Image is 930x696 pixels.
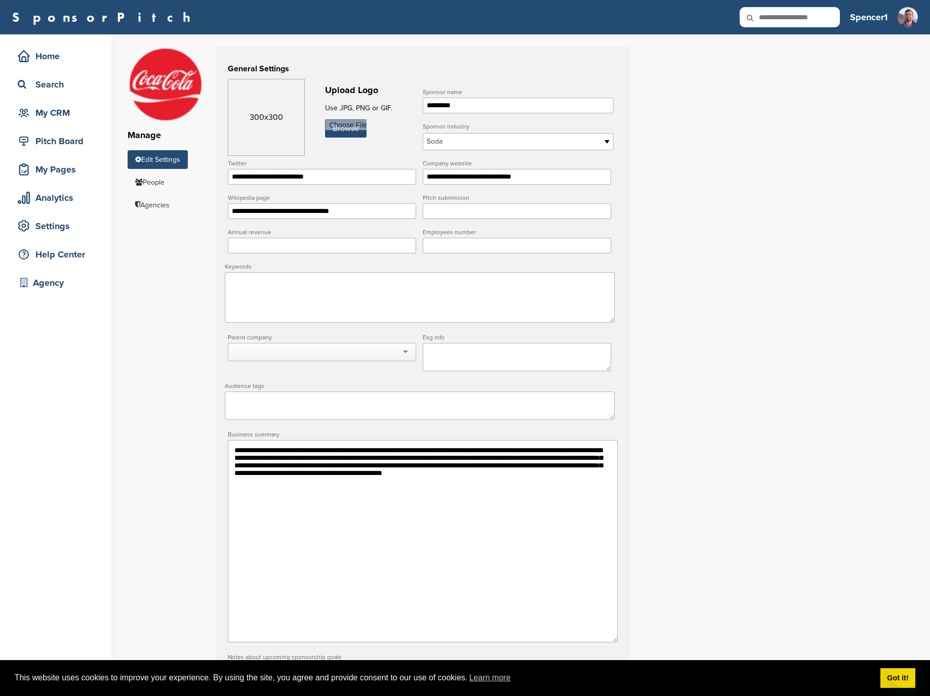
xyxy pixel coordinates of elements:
label: Sponsor industry [423,123,614,129]
span: Soda [427,136,596,148]
h2: Upload Logo [325,83,419,97]
a: Edit Settings [128,150,188,169]
div: Browse [325,119,367,138]
img: 451ddf96e958c635948cd88c29892565 [128,47,204,122]
label: Pitch submission [423,195,611,201]
a: Home [10,45,101,68]
a: Agency [10,271,101,294]
label: Audience tags [225,383,615,389]
a: Agencies [128,196,177,214]
label: Annual revenue [228,229,416,235]
p: Use JPG, PNG or GIF. [325,102,419,114]
iframe: Button to launch messaging window [889,656,922,688]
h3: General Settings [228,63,618,75]
label: Esg info [423,334,611,340]
a: dismiss cookie message [880,668,915,688]
a: SponsorPitch [12,11,197,24]
a: People [128,173,172,192]
div: Pitch Board [15,132,101,150]
label: Wikipedia page [228,195,416,201]
div: Settings [15,217,101,235]
a: Pitch Board [10,129,101,153]
div: My Pages [15,160,101,179]
label: Company website [423,160,611,166]
div: Home [15,47,101,65]
label: Employees number [423,229,611,235]
label: Keywords [225,264,615,270]
div: Analytics [15,189,101,207]
a: My Pages [10,158,101,181]
a: Spencer1 [850,6,887,28]
div: My CRM [15,104,101,122]
div: Search [15,75,101,94]
label: Sponsor name [423,89,614,95]
a: learn more about cookies [468,670,512,685]
div: Help Center [15,245,101,264]
a: Search [10,73,101,96]
img: Big sur front 1 copysquare [898,7,918,27]
h4: 300x300 [228,111,304,123]
a: Analytics [10,186,101,209]
h2: Manage [128,128,204,142]
a: My CRM [10,101,101,124]
label: Notes about upcoming sponsorship goals [228,654,618,660]
label: Twitter [228,160,416,166]
span: This website uses cookies to improve your experience. By using the site, you agree and provide co... [15,670,872,685]
div: Agency [15,274,101,292]
a: Help Center [10,243,101,266]
label: Parent company [228,334,416,340]
a: Settings [10,214,101,238]
h3: Spencer1 [850,10,887,24]
label: Business summary [228,431,618,438]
